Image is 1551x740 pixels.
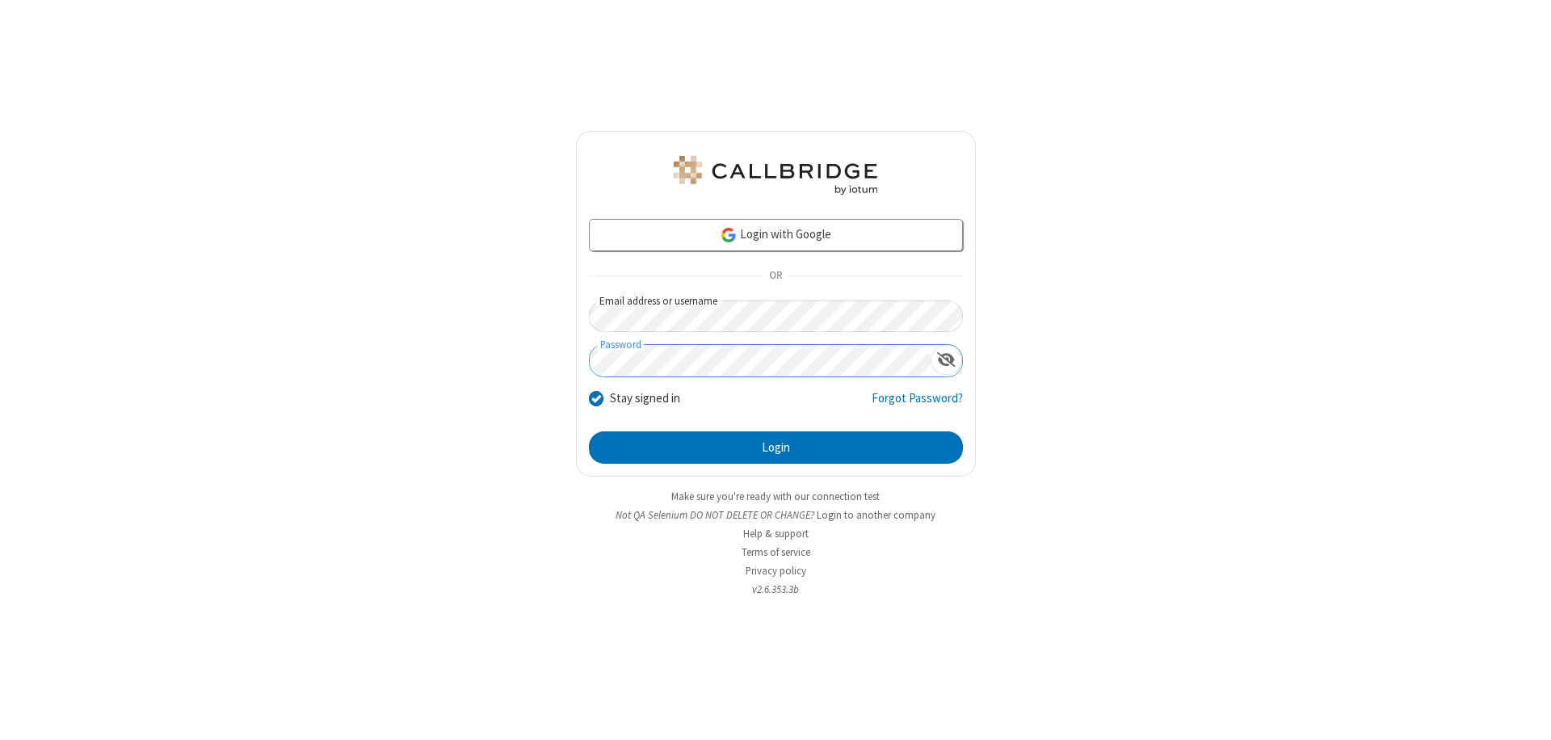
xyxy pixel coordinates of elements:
img: google-icon.png [720,226,738,244]
button: Login [589,431,963,464]
a: Forgot Password? [872,389,963,420]
a: Make sure you're ready with our connection test [671,490,880,503]
input: Email address or username [589,301,963,332]
label: Stay signed in [610,389,680,408]
li: v2.6.353.3b [576,582,976,597]
span: OR [763,265,788,288]
a: Login with Google [589,219,963,251]
div: Show password [931,345,962,375]
a: Help & support [743,527,809,540]
li: Not QA Selenium DO NOT DELETE OR CHANGE? [576,507,976,523]
img: QA Selenium DO NOT DELETE OR CHANGE [670,156,881,195]
a: Terms of service [742,545,810,559]
input: Password [590,345,931,376]
button: Login to another company [817,507,935,523]
a: Privacy policy [746,564,806,578]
